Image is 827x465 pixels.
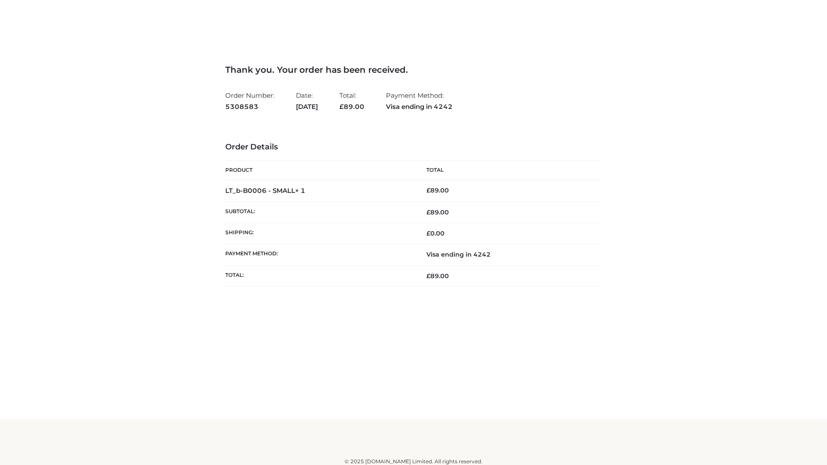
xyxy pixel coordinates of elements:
th: Subtotal: [225,201,413,223]
span: 89.00 [426,208,449,216]
h3: Thank you. Your order has been received. [225,65,602,75]
th: Total: [225,265,413,286]
strong: × 1 [295,186,305,195]
strong: Visa ending in 4242 [386,101,453,112]
th: Payment method: [225,244,413,265]
strong: [DATE] [296,101,318,112]
span: 89.00 [339,102,364,111]
span: 89.00 [426,272,449,280]
strong: LT_b-B0006 - SMALL [225,186,305,195]
td: Visa ending in 4242 [413,244,602,265]
span: £ [426,229,430,237]
th: Product [225,161,413,180]
span: £ [426,208,430,216]
li: Order Number: [225,88,274,114]
strong: 5308583 [225,101,274,112]
li: Total: [339,88,364,114]
li: Payment Method: [386,88,453,114]
bdi: 0.00 [426,229,445,237]
th: Total [413,161,602,180]
th: Shipping: [225,223,413,244]
span: £ [339,102,344,111]
h3: Order Details [225,143,602,152]
bdi: 89.00 [426,186,449,194]
span: £ [426,272,430,280]
span: £ [426,186,430,194]
li: Date: [296,88,318,114]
